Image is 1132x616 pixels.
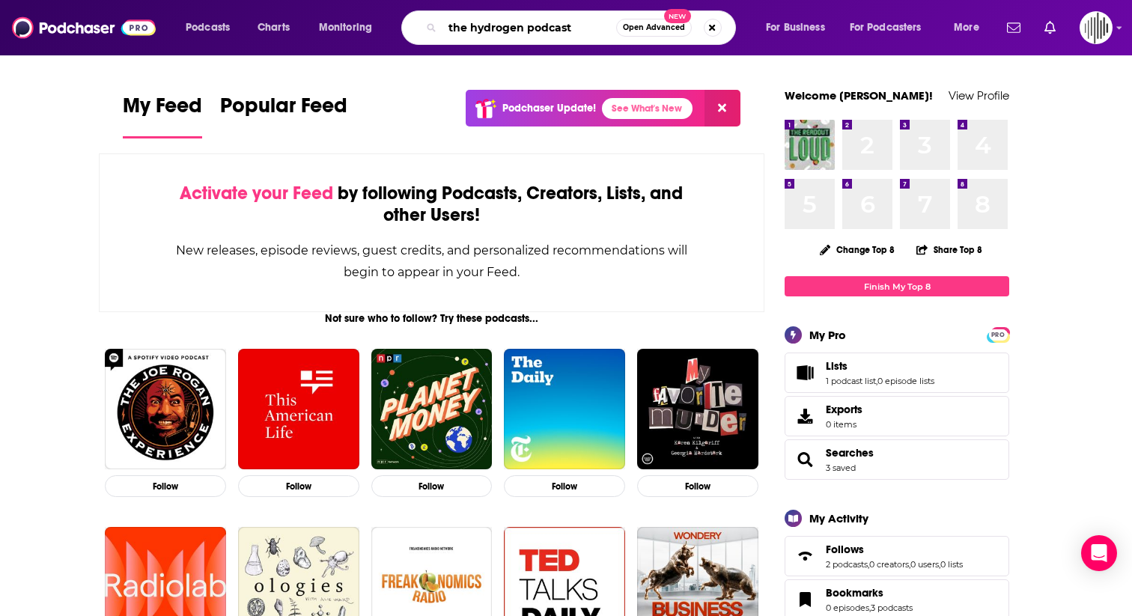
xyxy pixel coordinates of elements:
span: PRO [989,329,1007,341]
span: Podcasts [186,17,230,38]
span: , [939,559,940,570]
a: Charts [248,16,299,40]
span: Exports [826,403,862,416]
a: Bookmarks [790,589,820,610]
span: For Business [766,17,825,38]
div: My Activity [809,511,868,525]
div: My Pro [809,328,846,342]
a: Searches [790,449,820,470]
div: by following Podcasts, Creators, Lists, and other Users! [174,183,689,226]
button: open menu [308,16,392,40]
a: 0 users [910,559,939,570]
button: Share Top 8 [916,235,983,264]
a: 0 creators [869,559,909,570]
span: 0 items [826,419,862,430]
a: My Feed [123,93,202,138]
a: Exports [785,396,1009,436]
div: New releases, episode reviews, guest credits, and personalized recommendations will begin to appe... [174,240,689,283]
img: This American Life [238,349,359,470]
a: 2 podcasts [826,559,868,570]
span: , [868,559,869,570]
a: 0 episodes [826,603,869,613]
span: Searches [785,439,1009,480]
span: Activate your Feed [180,182,333,204]
button: open menu [840,16,943,40]
a: Finish My Top 8 [785,276,1009,296]
span: Logged in as gpg2 [1080,11,1113,44]
button: Follow [238,475,359,497]
span: New [664,9,691,23]
span: Bookmarks [826,586,883,600]
img: The Daily [504,349,625,470]
button: Open AdvancedNew [616,19,692,37]
span: , [876,376,877,386]
span: Follows [826,543,864,556]
a: Lists [826,359,934,373]
input: Search podcasts, credits, & more... [442,16,616,40]
a: Searches [826,446,874,460]
span: , [869,603,871,613]
a: Welcome [PERSON_NAME]! [785,88,933,103]
span: My Feed [123,93,202,127]
a: PRO [989,329,1007,340]
a: 3 podcasts [871,603,913,613]
a: Follows [790,546,820,567]
span: Open Advanced [623,24,685,31]
a: See What's New [602,98,693,119]
div: Search podcasts, credits, & more... [416,10,750,45]
span: Monitoring [319,17,372,38]
a: Follows [826,543,963,556]
img: The Joe Rogan Experience [105,349,226,470]
img: Podchaser - Follow, Share and Rate Podcasts [12,13,156,42]
img: Planet Money [371,349,493,470]
span: For Podcasters [850,17,922,38]
button: Change Top 8 [811,240,904,259]
a: Popular Feed [220,93,347,138]
img: User Profile [1080,11,1113,44]
button: open menu [755,16,844,40]
a: 3 saved [826,463,856,473]
span: , [909,559,910,570]
button: Show profile menu [1080,11,1113,44]
a: View Profile [949,88,1009,103]
button: open menu [175,16,249,40]
button: Follow [637,475,758,497]
button: open menu [943,16,998,40]
div: Not sure who to follow? Try these podcasts... [99,312,764,325]
span: Lists [785,353,1009,393]
span: Exports [790,406,820,427]
span: Follows [785,536,1009,576]
span: More [954,17,979,38]
button: Follow [105,475,226,497]
div: Open Intercom Messenger [1081,535,1117,571]
button: Follow [371,475,493,497]
button: Follow [504,475,625,497]
p: Podchaser Update! [502,102,596,115]
span: Lists [826,359,848,373]
img: The Readout Loud [785,120,835,170]
span: Popular Feed [220,93,347,127]
a: Show notifications dropdown [1038,15,1062,40]
a: 0 lists [940,559,963,570]
a: 1 podcast list [826,376,876,386]
span: Charts [258,17,290,38]
a: Bookmarks [826,586,913,600]
a: Lists [790,362,820,383]
img: My Favorite Murder with Karen Kilgariff and Georgia Hardstark [637,349,758,470]
a: 0 episode lists [877,376,934,386]
a: Show notifications dropdown [1001,15,1026,40]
